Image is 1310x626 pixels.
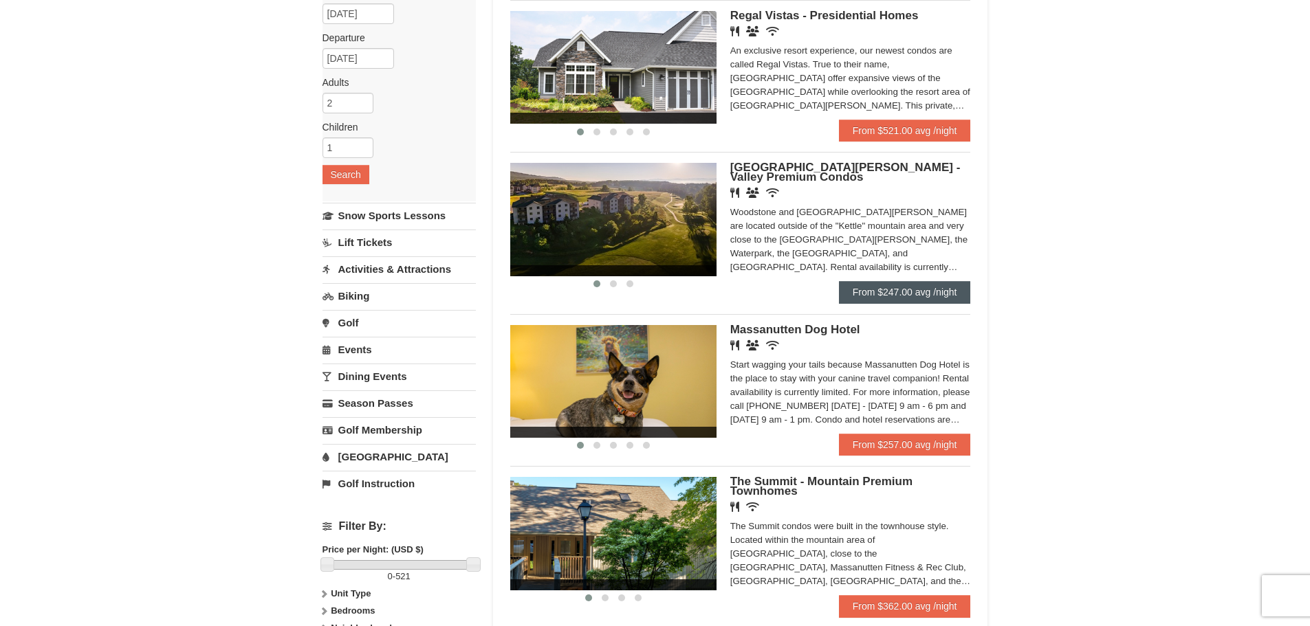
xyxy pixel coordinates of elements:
a: Golf Instruction [323,471,476,496]
button: Search [323,165,369,184]
a: From $521.00 avg /night [839,120,971,142]
a: Activities & Attractions [323,256,476,282]
strong: Unit Type [331,588,371,599]
a: Biking [323,283,476,309]
a: Season Passes [323,390,476,416]
a: Events [323,337,476,362]
i: Restaurant [730,502,739,512]
span: 521 [395,571,411,581]
span: Regal Vistas - Presidential Homes [730,9,919,22]
i: Wireless Internet (free) [746,502,759,512]
label: Children [323,120,466,134]
a: Lift Tickets [323,230,476,255]
a: Snow Sports Lessons [323,203,476,228]
a: [GEOGRAPHIC_DATA] [323,444,476,469]
div: The Summit condos were built in the townhouse style. Located within the mountain area of [GEOGRAP... [730,519,971,588]
label: Adults [323,76,466,89]
i: Wireless Internet (free) [766,188,779,198]
div: An exclusive resort experience, our newest condos are called Regal Vistas. True to their name, [G... [730,44,971,113]
i: Wireless Internet (free) [766,26,779,36]
a: Golf [323,310,476,335]
i: Banquet Facilities [746,26,759,36]
span: The Summit - Mountain Premium Townhomes [730,475,913,498]
span: Massanutten Dog Hotel [730,323,860,336]
i: Banquet Facilities [746,188,759,198]
strong: Bedrooms [331,605,375,616]
span: [GEOGRAPHIC_DATA][PERSON_NAME] - Valley Premium Condos [730,161,961,183]
a: From $247.00 avg /night [839,281,971,303]
label: Departure [323,31,466,45]
i: Banquet Facilities [746,340,759,350]
a: Golf Membership [323,417,476,443]
label: - [323,570,476,583]
a: From $362.00 avg /night [839,595,971,617]
h4: Filter By: [323,520,476,533]
i: Restaurant [730,26,739,36]
div: Start wagging your tails because Massanutten Dog Hotel is the place to stay with your canine trav... [730,358,971,427]
a: Dining Events [323,364,476,389]
a: From $257.00 avg /night [839,434,971,456]
i: Restaurant [730,340,739,350]
span: 0 [388,571,393,581]
i: Restaurant [730,188,739,198]
i: Wireless Internet (free) [766,340,779,350]
strong: Price per Night: (USD $) [323,544,424,555]
div: Woodstone and [GEOGRAPHIC_DATA][PERSON_NAME] are located outside of the "Kettle" mountain area an... [730,205,971,274]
